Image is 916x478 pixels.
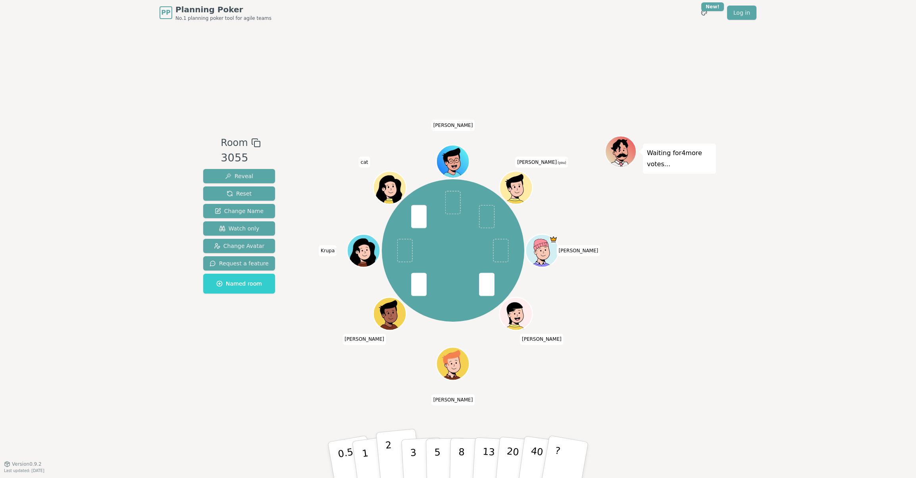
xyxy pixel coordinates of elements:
[203,169,275,183] button: Reveal
[214,242,265,250] span: Change Avatar
[215,207,264,215] span: Change Name
[160,4,271,21] a: PPPlanning PokerNo.1 planning poker tool for agile teams
[550,235,558,244] span: Corey is the host
[557,161,566,165] span: (you)
[175,4,271,15] span: Planning Poker
[210,259,269,267] span: Request a feature
[501,172,532,203] button: Click to change your avatar
[557,245,600,256] span: Click to change your name
[161,8,170,17] span: PP
[431,394,475,405] span: Click to change your name
[515,157,568,168] span: Click to change your name
[431,120,475,131] span: Click to change your name
[216,280,262,288] span: Named room
[343,334,386,345] span: Click to change your name
[227,190,252,198] span: Reset
[12,461,42,467] span: Version 0.9.2
[225,172,253,180] span: Reveal
[727,6,756,20] a: Log in
[203,221,275,236] button: Watch only
[359,157,370,168] span: Click to change your name
[221,150,260,166] div: 3055
[4,461,42,467] button: Version0.9.2
[520,334,564,345] span: Click to change your name
[319,245,337,256] span: Click to change your name
[175,15,271,21] span: No.1 planning poker tool for agile teams
[203,239,275,253] button: Change Avatar
[221,136,248,150] span: Room
[697,6,711,20] button: New!
[219,225,260,232] span: Watch only
[203,204,275,218] button: Change Name
[203,256,275,271] button: Request a feature
[701,2,724,11] div: New!
[4,468,44,473] span: Last updated: [DATE]
[647,148,712,170] p: Waiting for 4 more votes...
[203,186,275,201] button: Reset
[203,274,275,294] button: Named room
